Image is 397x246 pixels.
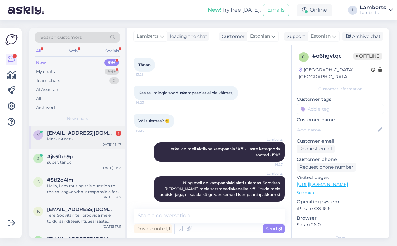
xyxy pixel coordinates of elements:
p: Customer email [297,138,384,145]
span: 13:21 [136,72,160,77]
span: 14:27 [258,162,283,167]
div: [DATE] 15:02 [101,195,121,200]
span: o [302,54,305,59]
div: Customer [219,33,245,40]
div: super, tänud [47,160,121,165]
div: Archived [36,104,55,111]
span: Search customers [40,34,82,41]
div: Team chats [36,77,60,84]
span: k [37,209,40,214]
div: Try free [DATE]: [208,6,261,14]
p: Browser [297,215,384,222]
p: iPhone OS 18.6 [297,205,384,212]
span: Ning meil on kampaaniaid alati tulemas. Soovitan [PERSON_NAME] meie sotsmeediakanalitel või liitu... [159,180,281,197]
p: Customer name [297,116,384,123]
button: Emails [263,4,289,16]
div: Tere! Soovitan teil proovida meie toidulisandi teejuhti. Seal saate personaalseid soovitusi ja su... [47,212,121,224]
b: New! [208,7,222,13]
a: [URL][DOMAIN_NAME] [297,181,348,187]
p: Safari 26.0 [297,222,384,228]
div: AI Assistant [36,86,60,93]
span: Hetkel on meil aktiivne kampaania "Kõik Laste kategooria tooted -15%" [167,146,281,157]
span: Lamberts [137,33,159,40]
input: Add a tag [297,104,384,114]
div: [DATE] 11:53 [102,165,121,170]
p: Customer phone [297,156,384,163]
span: kai@lambertseesti.ee [47,207,115,212]
div: Online [297,4,332,16]
div: Socials [104,47,120,55]
span: 5 [37,179,40,184]
input: Add name [297,126,376,133]
div: Request email [297,145,335,153]
div: 99+ [105,69,119,75]
div: 0 [109,77,119,84]
div: leading the chat [167,33,207,40]
div: Customer information [297,86,384,92]
div: Request phone number [297,163,356,172]
span: Estonian [250,33,270,40]
span: 14:24 [136,128,160,133]
div: All [35,47,42,55]
span: v [37,132,40,137]
div: [GEOGRAPHIC_DATA], [GEOGRAPHIC_DATA] [299,67,371,80]
span: Või tulemas? 🙂 [138,118,170,123]
span: #jk6fbh9p [47,154,73,160]
span: Estonian [311,33,331,40]
div: L [348,6,357,15]
div: Lamberts [360,5,386,10]
a: LambertsLamberts [360,5,393,15]
div: Hello, I am routing this question to the colleague who is responsible for this topic. The reply m... [47,183,121,195]
div: Extra [297,235,384,241]
div: My chats [36,69,55,75]
p: Visited pages [297,174,384,181]
span: tiina.pahk@mail.ee [47,236,115,242]
div: Lamberts [360,10,386,15]
div: Private note [134,224,172,233]
div: Support [284,33,305,40]
div: [DATE] 15:47 [101,142,121,147]
div: New [36,59,46,66]
div: Магний есть [47,136,121,142]
span: #5tf2o4lm [47,177,73,183]
span: 14:23 [136,100,160,105]
p: See more ... [297,190,384,196]
div: Web [68,47,79,55]
span: New chats [67,116,88,122]
span: j [37,156,39,161]
span: 14:28 [258,202,283,207]
span: Send [265,226,282,232]
span: Lamberts [258,171,283,176]
p: Customer tags [297,96,384,103]
div: 99+ [104,59,119,66]
img: Askly Logo [5,33,18,46]
div: 1 [116,131,121,136]
span: Lamberts [258,137,283,142]
span: Offline [353,53,382,60]
span: Kas teil mingid sooduskampaaniat ei ole käimas, [138,90,233,95]
div: All [36,95,41,102]
p: Operating system [297,198,384,205]
span: Tänan [138,62,151,67]
div: Archive chat [342,32,383,41]
div: # o6hgvtqc [312,52,353,60]
span: vovk1965@gmail.com [47,130,115,136]
div: [DATE] 17:11 [103,224,121,229]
